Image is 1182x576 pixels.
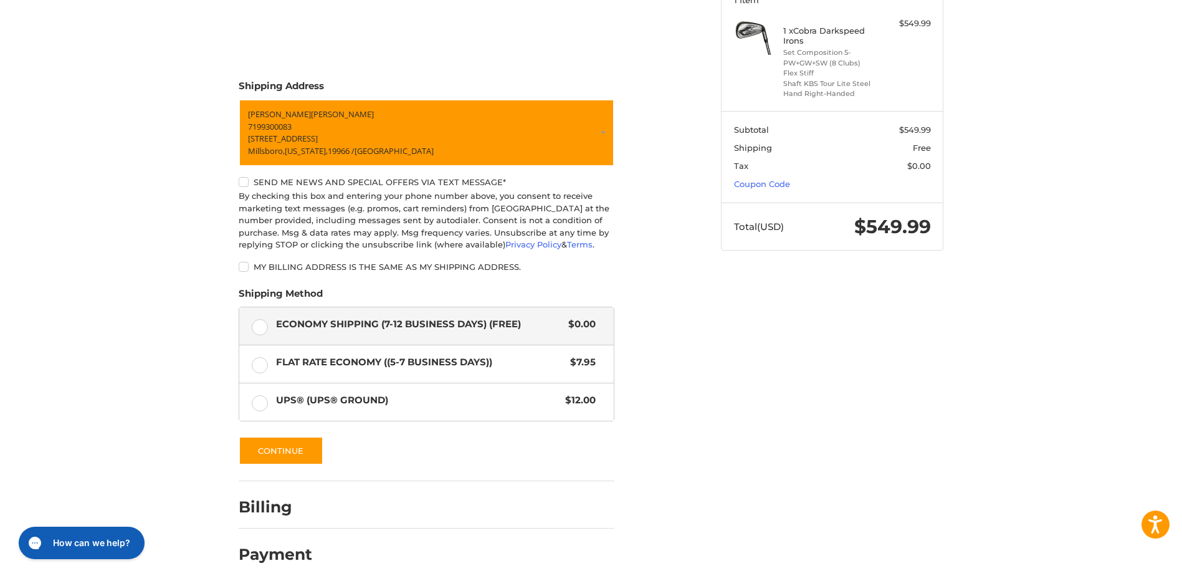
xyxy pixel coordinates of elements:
span: 19966 / [328,145,355,156]
span: Tax [734,161,748,171]
li: Flex Stiff [783,68,879,79]
label: Send me news and special offers via text message* [239,177,614,187]
span: Shipping [734,143,772,153]
span: Subtotal [734,125,769,135]
legend: Shipping Method [239,287,323,307]
li: Set Composition 5-PW+GW+SW (8 Clubs) [783,47,879,68]
a: Terms [567,239,593,249]
span: Total (USD) [734,221,784,233]
h2: Payment [239,545,312,564]
span: [US_STATE], [285,145,328,156]
span: [PERSON_NAME] [311,108,374,120]
span: $12.00 [559,393,596,408]
a: Coupon Code [734,179,790,189]
span: Flat Rate Economy ((5-7 Business Days)) [276,355,565,370]
h4: 1 x Cobra Darkspeed Irons [783,26,879,46]
span: $0.00 [562,317,596,332]
div: By checking this box and entering your phone number above, you consent to receive marketing text ... [239,190,614,251]
iframe: Gorgias live chat messenger [12,522,148,564]
h2: Billing [239,497,312,517]
a: Privacy Policy [505,239,561,249]
span: $0.00 [907,161,931,171]
label: My billing address is the same as my shipping address. [239,262,614,272]
span: $549.99 [899,125,931,135]
span: [PERSON_NAME] [248,108,311,120]
span: Economy Shipping (7-12 Business Days) (Free) [276,317,563,332]
span: Millsboro, [248,145,285,156]
li: Hand Right-Handed [783,89,879,99]
span: [STREET_ADDRESS] [248,133,318,144]
legend: Shipping Address [239,79,324,99]
li: Shaft KBS Tour Lite Steel [783,79,879,89]
span: [GEOGRAPHIC_DATA] [355,145,434,156]
span: $7.95 [564,355,596,370]
span: Free [913,143,931,153]
div: $549.99 [882,17,931,30]
span: 7199300083 [248,120,292,132]
a: Enter or select a different address [239,99,614,166]
span: $549.99 [854,215,931,238]
button: Continue [239,436,323,465]
span: UPS® (UPS® Ground) [276,393,560,408]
